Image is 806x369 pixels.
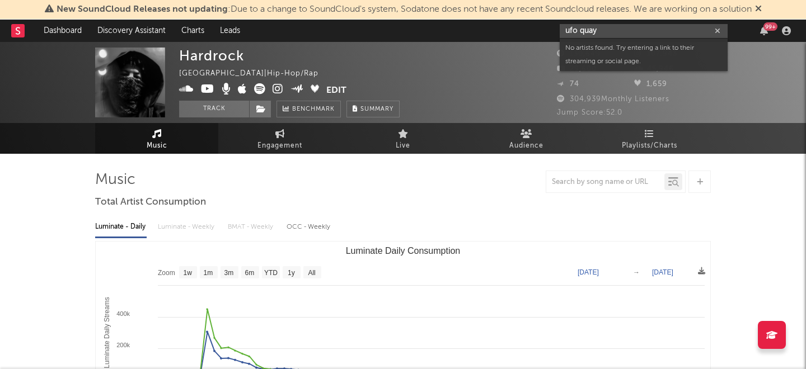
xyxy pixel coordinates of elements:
a: Engagement [218,123,341,154]
text: 1w [184,269,193,277]
span: Summary [360,106,393,112]
text: 200k [116,342,130,348]
a: Benchmark [277,101,341,117]
text: YTD [264,269,278,277]
a: Dashboard [36,20,90,42]
span: Audience [509,139,543,153]
text: Luminate Daily Consumption [346,246,461,256]
button: 99+ [760,26,768,35]
span: 130,649 [557,50,601,58]
text: 1y [288,269,295,277]
span: 74 [557,81,579,88]
button: Edit [326,83,346,97]
span: Music [147,139,167,153]
a: Music [95,123,218,154]
input: Search for artists [560,24,728,38]
span: New SoundCloud Releases not updating [57,5,228,14]
span: 29,600 [557,65,597,73]
text: All [308,269,315,277]
text: [DATE] [652,268,673,276]
button: Track [179,101,249,117]
a: Leads [212,20,248,42]
span: : Due to a change to SoundCloud's system, Sodatone does not have any recent Soundcloud releases. ... [57,5,752,14]
span: Engagement [257,139,302,153]
text: → [633,268,640,276]
a: Live [341,123,465,154]
div: No artists found. Try entering a link to their streaming or social page. [560,39,728,71]
text: [DATE] [578,268,599,276]
input: Search by song name or URL [546,178,664,187]
text: Zoom [158,269,175,277]
a: Discovery Assistant [90,20,174,42]
a: Audience [465,123,588,154]
div: Luminate - Daily [95,217,147,236]
button: Summary [346,101,400,117]
span: Live [396,139,410,153]
span: 1,659 [634,81,667,88]
text: 6m [245,269,255,277]
div: 99 + [763,22,777,31]
a: Playlists/Charts [588,123,711,154]
text: 400k [116,310,130,317]
span: 304,939 Monthly Listeners [557,96,669,103]
span: Total Artist Consumption [95,196,206,209]
text: 1m [204,269,213,277]
div: OCC - Weekly [287,217,331,236]
span: Jump Score: 52.0 [557,109,622,116]
div: Hardrock [179,48,244,64]
text: Luminate Daily Streams [103,297,111,368]
span: Dismiss [755,5,762,14]
a: Charts [174,20,212,42]
span: Benchmark [292,103,335,116]
text: 3m [224,269,234,277]
div: [GEOGRAPHIC_DATA] | Hip-Hop/Rap [179,67,331,81]
span: Playlists/Charts [622,139,677,153]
